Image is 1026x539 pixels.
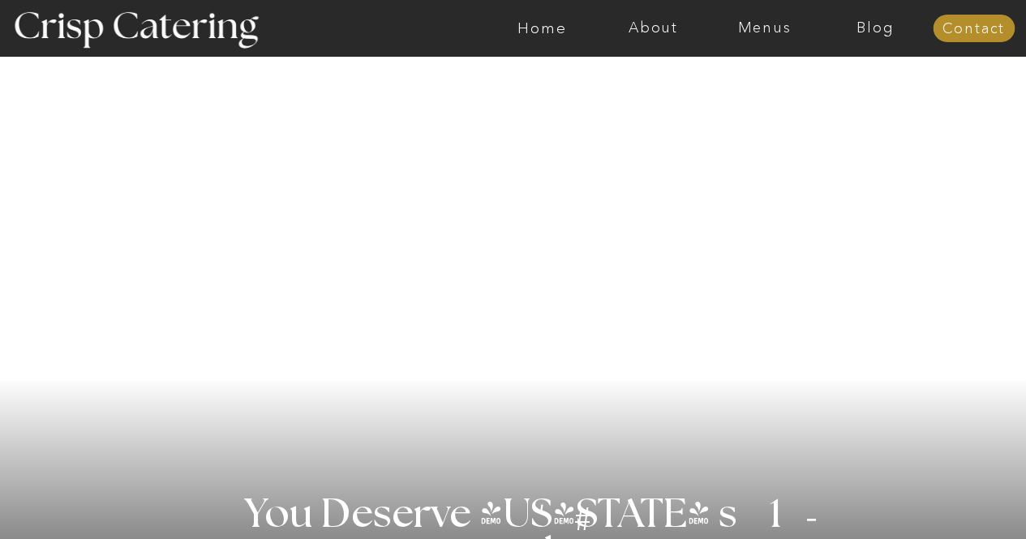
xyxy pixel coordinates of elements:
[709,20,820,36] a: Menus
[509,495,575,536] h3: '
[487,20,598,36] a: Home
[820,20,931,36] a: Blog
[598,20,709,36] a: About
[933,21,1015,37] a: Contact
